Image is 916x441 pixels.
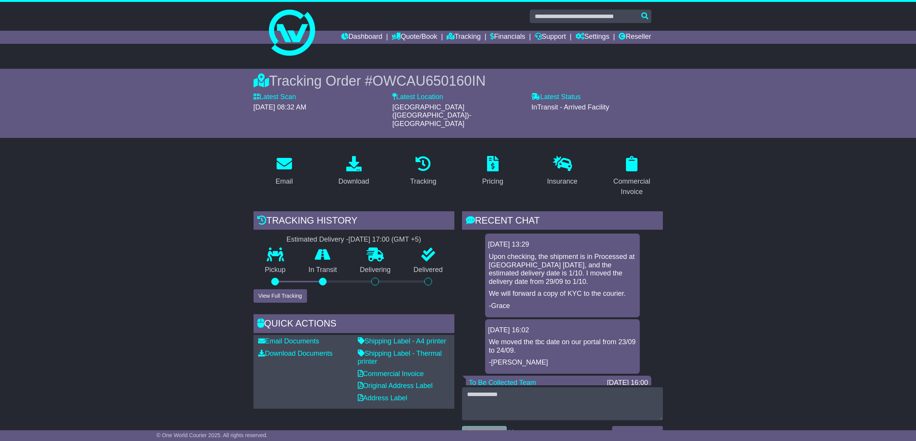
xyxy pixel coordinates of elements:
p: We will forward a copy of KYC to the courier. [489,290,636,298]
button: View Full Tracking [254,289,307,303]
div: Email [275,176,293,187]
a: To Be Collected Team [469,379,536,386]
div: Pricing [482,176,503,187]
div: Insurance [547,176,577,187]
a: Original Address Label [358,382,433,390]
p: In Transit [297,266,349,274]
p: -[PERSON_NAME] [489,358,636,367]
p: Delivering [349,266,402,274]
div: Estimated Delivery - [254,235,454,244]
span: © One World Courier 2025. All rights reserved. [157,432,268,438]
span: [GEOGRAPHIC_DATA] ([GEOGRAPHIC_DATA])-[GEOGRAPHIC_DATA] [392,103,471,128]
div: RECENT CHAT [462,211,663,232]
a: Shipping Label - A4 printer [358,337,446,345]
a: Reseller [619,31,651,44]
a: Shipping Label - Thermal printer [358,350,442,366]
a: Download [333,153,374,189]
a: Tracking [447,31,481,44]
span: OWCAU650160IN [372,73,486,89]
a: Tracking [405,153,441,189]
div: [DATE] 16:00 [607,379,648,387]
a: Email [270,153,298,189]
span: [DATE] 08:32 AM [254,103,307,111]
a: Dashboard [341,31,382,44]
div: [DATE] 16:02 [488,326,637,335]
div: [DATE] 17:00 (GMT +5) [349,235,421,244]
a: Financials [490,31,525,44]
span: InTransit - Arrived Facility [531,103,609,111]
p: Upon checking, the shipment is in Processed at [GEOGRAPHIC_DATA] [DATE], and the estimated delive... [489,253,636,286]
div: [DATE] 13:29 [488,240,637,249]
div: Tracking history [254,211,454,232]
a: Download Documents [258,350,333,357]
label: Latest Status [531,93,581,101]
a: Commercial Invoice [358,370,424,378]
a: Quote/Book [392,31,437,44]
p: Pickup [254,266,297,274]
div: Tracking Order # [254,73,663,89]
a: Email Documents [258,337,319,345]
label: Latest Location [392,93,443,101]
div: Commercial Invoice [606,176,658,197]
a: Pricing [477,153,508,189]
a: Commercial Invoice [601,153,663,200]
a: Insurance [542,153,582,189]
div: Tracking [410,176,436,187]
p: We moved the tbc date on our portal from 23/09 to 24/09. [489,338,636,355]
div: Quick Actions [254,314,454,335]
label: Latest Scan [254,93,296,101]
p: -Grace [489,302,636,310]
div: Download [338,176,369,187]
a: Address Label [358,394,407,402]
a: Settings [576,31,609,44]
p: Delivered [402,266,454,274]
button: Send a Message [612,426,662,439]
a: Support [535,31,566,44]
